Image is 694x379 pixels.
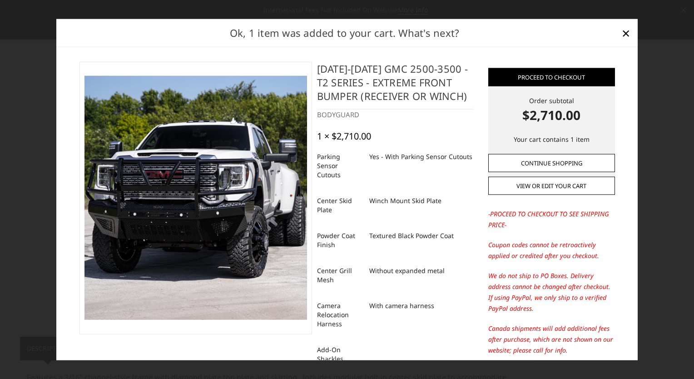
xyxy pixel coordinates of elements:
[84,76,307,320] img: 2020-2023 GMC 2500-3500 - T2 Series - Extreme Front Bumper (receiver or winch)
[317,193,362,218] dt: Center Skid Plate
[369,228,454,244] dd: Textured Black Powder Coat
[369,149,472,165] dd: Yes - With Parking Sensor Cutouts
[488,270,615,314] p: We do not ship to PO Boxes. Delivery address cannot be changed after checkout. If using PayPal, w...
[369,263,445,279] dd: Without expanded metal
[71,25,619,40] h2: Ok, 1 item was added to your cart. What's next?
[649,335,694,379] iframe: Chat Widget
[369,193,441,209] dd: Winch Mount Skid Plate
[488,177,615,195] a: View or edit your cart
[369,298,434,314] dd: With camera harness
[488,134,615,145] p: Your cart contains 1 item
[317,61,474,109] h4: [DATE]-[DATE] GMC 2500-3500 - T2 Series - Extreme Front Bumper (receiver or winch)
[488,239,615,261] p: Coupon codes cannot be retroactively applied or credited after you checkout.
[317,109,474,120] div: BODYGUARD
[622,23,630,42] span: ×
[317,342,362,367] dt: Add-On Shackles
[488,154,615,172] a: Continue Shopping
[488,323,615,356] p: Canada shipments will add additional fees after purchase, which are not shown on our website; ple...
[488,68,615,86] a: Proceed to checkout
[317,298,362,332] dt: Camera Relocation Harness
[488,105,615,124] strong: $2,710.00
[317,228,362,253] dt: Powder Coat Finish
[488,209,615,230] p: -PROCEED TO CHECKOUT TO SEE SHIPPING PRICE-
[488,95,615,124] div: Order subtotal
[317,131,371,142] div: 1 × $2,710.00
[317,263,362,288] dt: Center Grill Mesh
[317,149,362,183] dt: Parking Sensor Cutouts
[619,25,633,40] a: Close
